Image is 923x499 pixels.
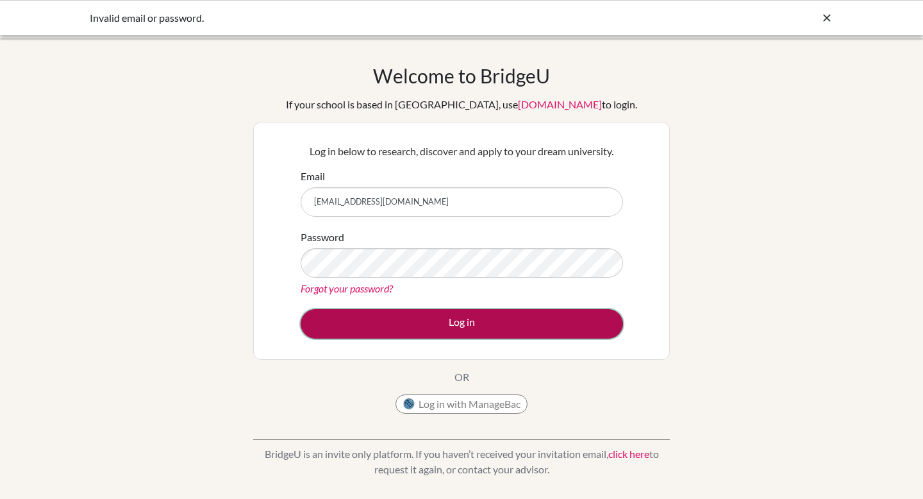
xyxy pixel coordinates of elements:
[373,64,550,87] h1: Welcome to BridgeU
[301,144,623,159] p: Log in below to research, discover and apply to your dream university.
[301,169,325,184] label: Email
[454,369,469,385] p: OR
[518,98,602,110] a: [DOMAIN_NAME]
[301,309,623,339] button: Log in
[301,230,344,245] label: Password
[301,282,393,294] a: Forgot your password?
[286,97,637,112] div: If your school is based in [GEOGRAPHIC_DATA], use to login.
[395,394,528,414] button: Log in with ManageBac
[90,10,641,26] div: Invalid email or password.
[253,446,670,477] p: BridgeU is an invite only platform. If you haven’t received your invitation email, to request it ...
[608,448,649,460] a: click here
